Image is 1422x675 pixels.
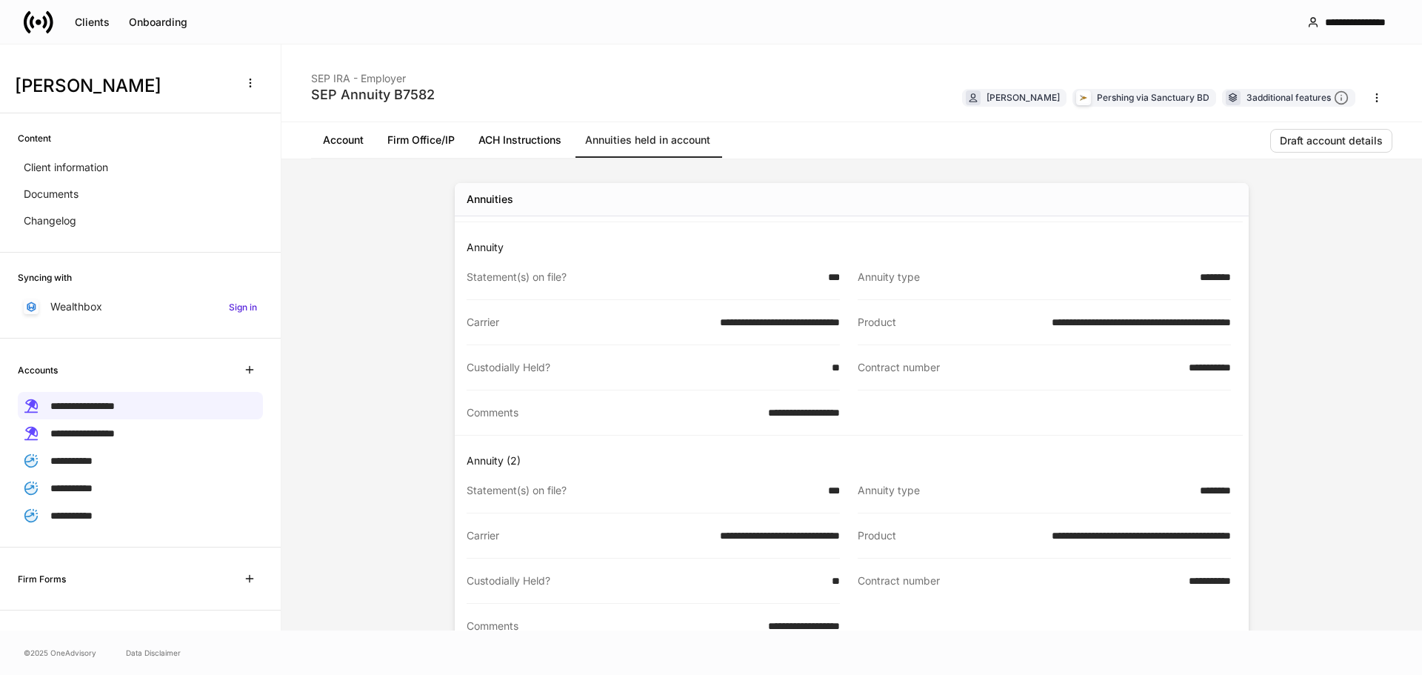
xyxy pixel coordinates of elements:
p: Changelog [24,213,76,228]
a: Changelog [18,207,263,234]
div: Statement(s) on file? [467,270,819,285]
div: Product [858,528,1043,543]
div: Pershing via Sanctuary BD [1097,90,1209,104]
div: Contract number [858,360,1180,375]
h6: Sign in [229,300,257,314]
div: Custodially Held? [467,360,823,375]
button: Onboarding [119,10,197,34]
a: ACH Instructions [467,122,573,158]
button: Draft account details [1270,129,1392,153]
div: Comments [467,619,759,634]
h6: Accounts [18,363,58,377]
div: Product [858,315,1043,330]
h6: Firm Forms [18,572,66,586]
div: Onboarding [129,17,187,27]
div: Carrier [467,528,711,543]
a: Data Disclaimer [126,647,181,659]
a: Firm Office/IP [375,122,467,158]
h6: Content [18,131,51,145]
p: Documents [24,187,79,202]
div: Draft account details [1280,136,1383,146]
div: SEP IRA - Employer [311,62,435,86]
p: Wealthbox [50,299,102,314]
a: Annuities held in account [573,122,722,158]
h3: [PERSON_NAME] [15,74,229,98]
div: Comments [467,405,759,420]
a: Account [311,122,375,158]
p: Client information [24,160,108,175]
div: Custodially Held? [467,573,823,588]
span: © 2025 OneAdvisory [24,647,96,659]
div: Clients [75,17,110,27]
a: Client information [18,154,263,181]
a: Documents [18,181,263,207]
p: Annuity (2) [467,453,1243,468]
div: Annuity type [858,270,1191,285]
div: Carrier [467,315,711,330]
div: SEP Annuity B7582 [311,86,435,104]
div: Annuities [467,192,513,207]
button: Clients [65,10,119,34]
a: WealthboxSign in [18,293,263,320]
h6: Syncing with [18,270,72,285]
p: Annuity [467,240,1243,255]
div: Contract number [858,573,1180,589]
div: [PERSON_NAME] [987,90,1060,104]
div: Annuity type [858,483,1191,498]
div: 3 additional features [1246,90,1349,106]
div: Statement(s) on file? [467,483,819,498]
